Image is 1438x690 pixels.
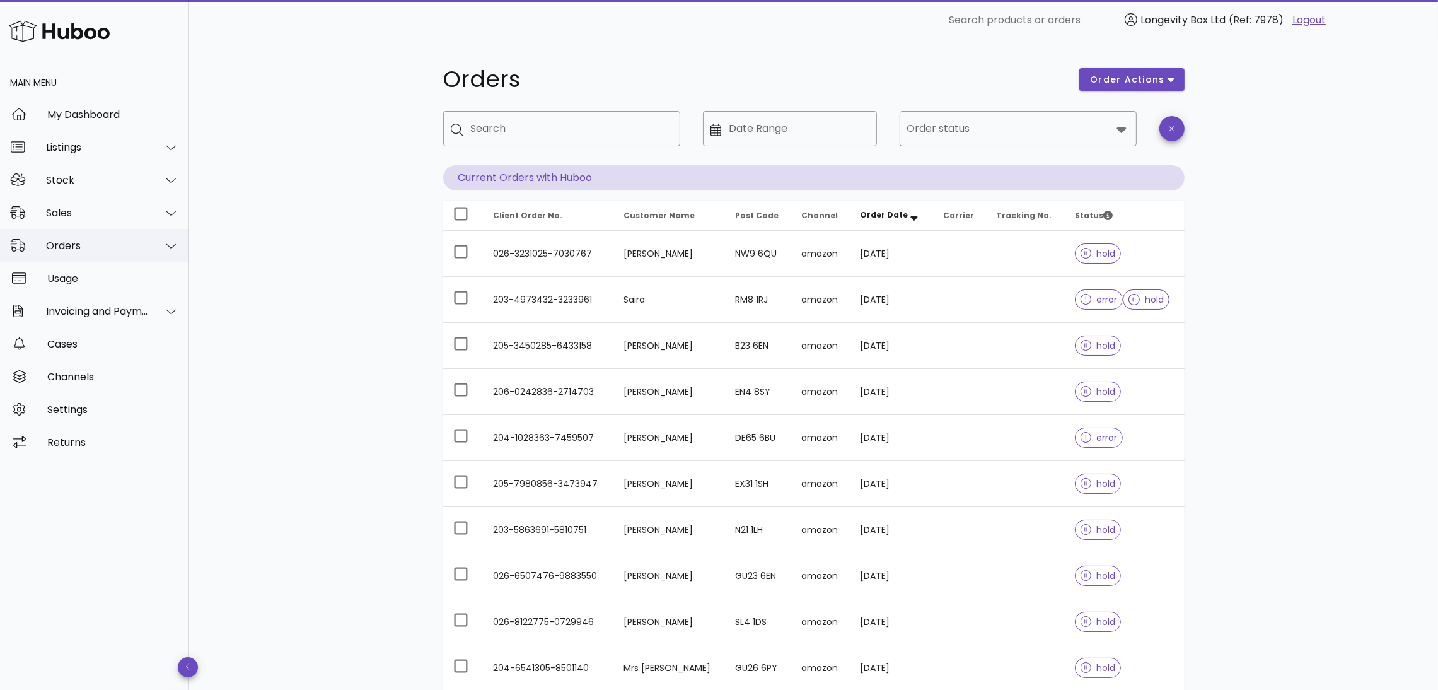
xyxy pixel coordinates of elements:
[791,461,850,507] td: amazon
[850,231,933,277] td: [DATE]
[1065,201,1185,231] th: Status
[613,231,725,277] td: [PERSON_NAME]
[1081,295,1118,304] span: error
[850,323,933,369] td: [DATE]
[484,323,613,369] td: 205-3450285-6433158
[494,210,563,221] span: Client Order No.
[791,323,850,369] td: amazon
[613,323,725,369] td: [PERSON_NAME]
[1081,525,1116,534] span: hold
[735,210,779,221] span: Post Code
[791,369,850,415] td: amazon
[1081,664,1116,672] span: hold
[943,210,974,221] span: Carrier
[850,369,933,415] td: [DATE]
[1081,479,1116,488] span: hold
[47,436,179,448] div: Returns
[484,231,613,277] td: 026-3231025-7030767
[791,415,850,461] td: amazon
[996,210,1052,221] span: Tracking No.
[47,404,179,416] div: Settings
[1229,13,1284,27] span: (Ref: 7978)
[1081,617,1116,626] span: hold
[725,553,791,599] td: GU23 6EN
[46,207,149,219] div: Sales
[1081,341,1116,350] span: hold
[46,141,149,153] div: Listings
[613,553,725,599] td: [PERSON_NAME]
[861,209,908,220] span: Order Date
[986,201,1065,231] th: Tracking No.
[47,272,179,284] div: Usage
[791,553,850,599] td: amazon
[801,210,838,221] span: Channel
[791,231,850,277] td: amazon
[850,599,933,645] td: [DATE]
[850,461,933,507] td: [DATE]
[933,201,986,231] th: Carrier
[1089,73,1165,86] span: order actions
[613,415,725,461] td: [PERSON_NAME]
[725,599,791,645] td: SL4 1DS
[1081,387,1116,396] span: hold
[900,111,1137,146] div: Order status
[47,371,179,383] div: Channels
[484,277,613,323] td: 203-4973432-3233961
[1140,13,1226,27] span: Longevity Box Ltd
[1081,571,1116,580] span: hold
[47,108,179,120] div: My Dashboard
[46,174,149,186] div: Stock
[725,201,791,231] th: Post Code
[484,553,613,599] td: 026-6507476-9883550
[47,338,179,350] div: Cases
[46,305,149,317] div: Invoicing and Payments
[484,415,613,461] td: 204-1028363-7459507
[1128,295,1164,304] span: hold
[613,201,725,231] th: Customer Name
[9,18,110,45] img: Huboo Logo
[850,201,933,231] th: Order Date: Sorted descending. Activate to remove sorting.
[484,507,613,553] td: 203-5863691-5810751
[725,323,791,369] td: B23 6EN
[850,553,933,599] td: [DATE]
[791,201,850,231] th: Channel
[1075,210,1113,221] span: Status
[725,461,791,507] td: EX31 1SH
[1292,13,1326,28] a: Logout
[613,599,725,645] td: [PERSON_NAME]
[850,507,933,553] td: [DATE]
[850,277,933,323] td: [DATE]
[725,415,791,461] td: DE65 6BU
[725,277,791,323] td: RM8 1RJ
[725,231,791,277] td: NW9 6QU
[1081,433,1118,442] span: error
[1079,68,1184,91] button: order actions
[46,240,149,252] div: Orders
[623,210,695,221] span: Customer Name
[791,507,850,553] td: amazon
[613,369,725,415] td: [PERSON_NAME]
[613,461,725,507] td: [PERSON_NAME]
[443,68,1065,91] h1: Orders
[725,507,791,553] td: N21 1LH
[484,201,613,231] th: Client Order No.
[791,277,850,323] td: amazon
[725,369,791,415] td: EN4 8SY
[613,277,725,323] td: Saira
[443,165,1185,190] p: Current Orders with Huboo
[1081,249,1116,258] span: hold
[484,369,613,415] td: 206-0242836-2714703
[484,599,613,645] td: 026-8122775-0729946
[791,599,850,645] td: amazon
[850,415,933,461] td: [DATE]
[484,461,613,507] td: 205-7980856-3473947
[613,507,725,553] td: [PERSON_NAME]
